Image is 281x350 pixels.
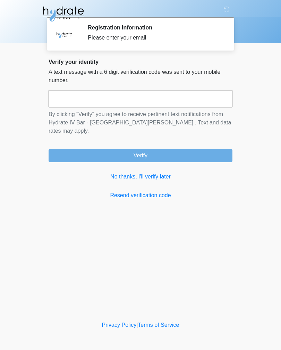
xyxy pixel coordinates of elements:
[49,68,232,85] p: A text message with a 6 digit verification code was sent to your mobile number.
[49,173,232,181] a: No thanks, I'll verify later
[49,149,232,162] button: Verify
[49,191,232,200] a: Resend verification code
[102,322,137,328] a: Privacy Policy
[49,59,232,65] h2: Verify your identity
[138,322,179,328] a: Terms of Service
[54,24,75,45] img: Agent Avatar
[88,34,222,42] div: Please enter your email
[42,5,85,23] img: Hydrate IV Bar - Fort Collins Logo
[136,322,138,328] a: |
[49,110,232,135] p: By clicking "Verify" you agree to receive pertinent text notifications from Hydrate IV Bar - [GEO...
